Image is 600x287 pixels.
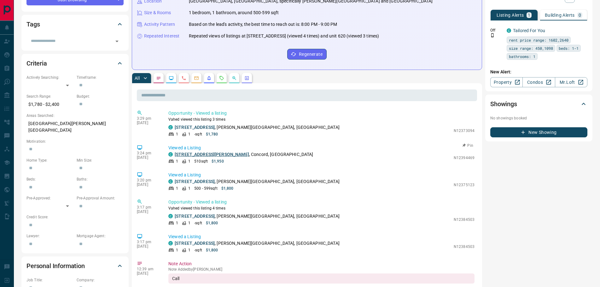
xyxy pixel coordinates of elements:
[194,220,202,226] p: - sqft
[137,121,159,125] p: [DATE]
[528,13,530,17] p: 1
[168,117,475,122] p: Vahed viewed this listing 3 times
[137,205,159,210] p: 3:17 pm
[454,128,475,134] p: N12373094
[26,58,47,68] h2: Criteria
[168,261,475,267] p: Note Action
[137,271,159,276] p: [DATE]
[26,258,124,273] div: Personal Information
[137,182,159,187] p: [DATE]
[137,210,159,214] p: [DATE]
[490,77,523,87] a: Property
[176,131,178,137] p: 1
[579,13,581,17] p: 0
[26,75,73,80] p: Actively Searching:
[168,214,173,218] div: condos.ca
[490,99,517,109] h2: Showings
[168,145,475,151] p: Viewed a Listing
[175,241,215,246] a: [STREET_ADDRESS]
[168,267,475,272] p: Note Added by [PERSON_NAME]
[175,125,215,130] a: [STREET_ADDRESS]
[188,186,190,191] p: 1
[26,158,73,163] p: Home Type:
[137,116,159,121] p: 3:29 pm
[509,53,535,60] span: bathrooms: 1
[212,158,224,164] p: $1,950
[454,244,475,250] p: N12384503
[194,76,199,81] svg: Emails
[26,214,124,220] p: Credit Score:
[287,49,327,60] button: Regenerate
[77,233,124,239] p: Mortgage Agent:
[137,244,159,249] p: [DATE]
[26,195,73,201] p: Pre-Approved:
[168,273,475,284] div: Call
[26,113,124,118] p: Areas Searched:
[490,115,587,121] p: No showings booked
[77,75,124,80] p: Timeframe:
[168,125,173,129] div: condos.ca
[77,158,124,163] p: Min Size:
[26,176,73,182] p: Beds:
[188,220,190,226] p: 1
[490,127,587,137] button: New Showing
[176,186,178,191] p: 1
[232,76,237,81] svg: Opportunities
[509,37,568,43] span: rent price range: 1602,2640
[168,152,173,157] div: condos.ca
[459,143,477,148] button: Pin
[206,247,218,253] p: $1,800
[219,76,224,81] svg: Requests
[189,33,379,39] p: Repeated views of listings at [STREET_ADDRESS] (viewed 4 times) and unit 620 (viewed 3 times)
[176,220,178,226] p: 1
[513,28,545,33] a: Tailored For You
[168,205,475,211] p: Vahed viewed this listing 4 times
[490,69,587,75] p: New Alert:
[490,96,587,112] div: Showings
[207,76,212,81] svg: Listing Alerts
[221,186,234,191] p: $1,800
[206,220,218,226] p: $1,800
[454,155,475,161] p: N12394469
[77,176,124,182] p: Baths:
[176,158,178,164] p: 1
[26,17,124,32] div: Tags
[168,241,173,245] div: condos.ca
[77,94,124,99] p: Budget:
[175,240,340,247] p: , [PERSON_NAME][GEOGRAPHIC_DATA], [GEOGRAPHIC_DATA]
[169,76,174,81] svg: Lead Browsing Activity
[490,33,495,37] svg: Push Notification Only
[175,151,313,158] p: , Concord, [GEOGRAPHIC_DATA]
[168,199,475,205] p: Opportunity - Viewed a listing
[175,214,215,219] a: [STREET_ADDRESS]
[454,217,475,222] p: N12384503
[137,267,159,271] p: 12:39 am
[188,158,190,164] p: 1
[26,56,124,71] div: Criteria
[168,233,475,240] p: Viewed a Listing
[175,178,340,185] p: , [PERSON_NAME][GEOGRAPHIC_DATA], [GEOGRAPHIC_DATA]
[26,139,124,144] p: Motivation:
[26,233,73,239] p: Lawyer:
[175,152,249,157] a: [STREET_ADDRESS][PERSON_NAME]
[555,77,587,87] a: Mr.Loft
[189,9,279,16] p: 1 bedroom, 1 bathroom, around 500-599 sqft
[144,21,175,28] p: Activity Pattern
[454,182,475,188] p: N12375123
[26,99,73,110] p: $1,780 - $2,400
[135,76,140,80] p: All
[77,277,124,283] p: Company:
[507,28,511,33] div: condos.ca
[188,247,190,253] p: 1
[188,131,190,137] p: 1
[509,45,553,51] span: size range: 450,1098
[194,158,208,164] p: 510 sqft
[168,172,475,178] p: Viewed a Listing
[26,261,85,271] h2: Personal Information
[137,155,159,160] p: [DATE]
[497,13,524,17] p: Listing Alerts
[189,21,337,28] p: Based on the lead's activity, the best time to reach out is: 8:00 PM - 9:00 PM
[176,247,178,253] p: 1
[206,131,218,137] p: $1,780
[137,151,159,155] p: 3:24 pm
